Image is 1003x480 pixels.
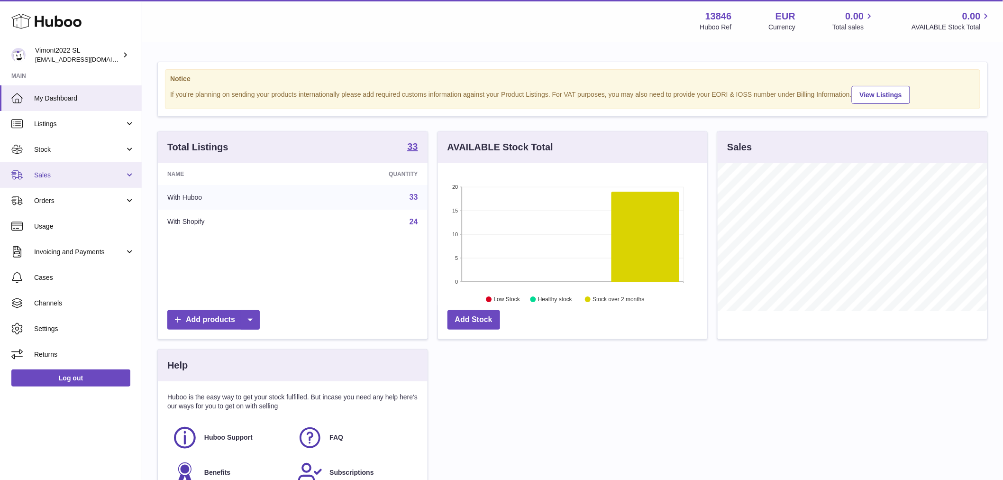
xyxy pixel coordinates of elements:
[832,10,875,32] a: 0.00 Total sales
[329,433,343,442] span: FAQ
[34,324,135,333] span: Settings
[34,299,135,308] span: Channels
[832,23,875,32] span: Total sales
[297,425,413,451] a: FAQ
[11,369,130,387] a: Log out
[34,248,125,257] span: Invoicing and Payments
[34,196,125,205] span: Orders
[303,163,428,185] th: Quantity
[452,231,458,237] text: 10
[167,393,418,411] p: Huboo is the easy way to get your stock fulfilled. But incase you need any help here's our ways f...
[700,23,732,32] div: Huboo Ref
[158,163,303,185] th: Name
[172,425,288,451] a: Huboo Support
[410,193,418,201] a: 33
[852,86,910,104] a: View Listings
[34,145,125,154] span: Stock
[34,350,135,359] span: Returns
[167,141,228,154] h3: Total Listings
[329,468,374,477] span: Subscriptions
[455,255,458,261] text: 5
[447,141,553,154] h3: AVAILABLE Stock Total
[538,296,573,303] text: Healthy stock
[11,48,26,62] img: internalAdmin-13846@internal.huboo.com
[912,10,992,32] a: 0.00 AVAILABLE Stock Total
[34,273,135,282] span: Cases
[962,10,981,23] span: 0.00
[452,184,458,190] text: 20
[593,296,644,303] text: Stock over 2 months
[410,218,418,226] a: 24
[35,55,139,63] span: [EMAIL_ADDRESS][DOMAIN_NAME]
[455,279,458,285] text: 0
[167,359,188,372] h3: Help
[34,222,135,231] span: Usage
[407,142,418,151] strong: 33
[705,10,732,23] strong: 13846
[158,185,303,210] td: With Huboo
[494,296,520,303] text: Low Stock
[769,23,796,32] div: Currency
[34,171,125,180] span: Sales
[407,142,418,153] a: 33
[170,74,975,83] strong: Notice
[35,46,120,64] div: Vimont2022 SL
[34,94,135,103] span: My Dashboard
[204,433,253,442] span: Huboo Support
[912,23,992,32] span: AVAILABLE Stock Total
[452,208,458,213] text: 15
[34,120,125,129] span: Listings
[775,10,795,23] strong: EUR
[167,310,260,330] a: Add products
[204,468,230,477] span: Benefits
[727,141,752,154] h3: Sales
[170,84,975,104] div: If you're planning on sending your products internationally please add required customs informati...
[846,10,864,23] span: 0.00
[447,310,500,330] a: Add Stock
[158,210,303,234] td: With Shopify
